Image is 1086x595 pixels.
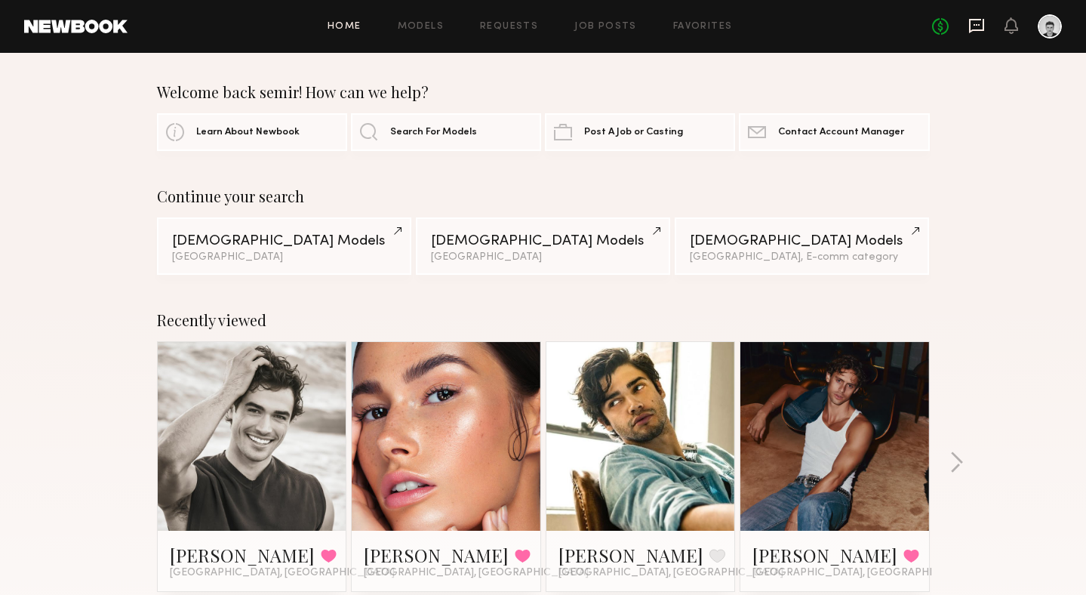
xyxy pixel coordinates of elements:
[157,217,411,275] a: [DEMOGRAPHIC_DATA] Models[GEOGRAPHIC_DATA]
[390,128,477,137] span: Search For Models
[574,22,637,32] a: Job Posts
[172,252,396,263] div: [GEOGRAPHIC_DATA]
[673,22,733,32] a: Favorites
[172,234,396,248] div: [DEMOGRAPHIC_DATA] Models
[157,83,930,101] div: Welcome back semir! How can we help?
[170,567,395,579] span: [GEOGRAPHIC_DATA], [GEOGRAPHIC_DATA]
[752,543,897,567] a: [PERSON_NAME]
[416,217,670,275] a: [DEMOGRAPHIC_DATA] Models[GEOGRAPHIC_DATA]
[196,128,300,137] span: Learn About Newbook
[157,113,347,151] a: Learn About Newbook
[157,187,930,205] div: Continue your search
[558,567,783,579] span: [GEOGRAPHIC_DATA], [GEOGRAPHIC_DATA]
[480,22,538,32] a: Requests
[752,567,977,579] span: [GEOGRAPHIC_DATA], [GEOGRAPHIC_DATA]
[778,128,904,137] span: Contact Account Manager
[364,543,509,567] a: [PERSON_NAME]
[364,567,589,579] span: [GEOGRAPHIC_DATA], [GEOGRAPHIC_DATA]
[431,234,655,248] div: [DEMOGRAPHIC_DATA] Models
[690,234,914,248] div: [DEMOGRAPHIC_DATA] Models
[431,252,655,263] div: [GEOGRAPHIC_DATA]
[545,113,735,151] a: Post A Job or Casting
[157,311,930,329] div: Recently viewed
[398,22,444,32] a: Models
[328,22,361,32] a: Home
[690,252,914,263] div: [GEOGRAPHIC_DATA], E-comm category
[739,113,929,151] a: Contact Account Manager
[558,543,703,567] a: [PERSON_NAME]
[351,113,541,151] a: Search For Models
[170,543,315,567] a: [PERSON_NAME]
[675,217,929,275] a: [DEMOGRAPHIC_DATA] Models[GEOGRAPHIC_DATA], E-comm category
[584,128,683,137] span: Post A Job or Casting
